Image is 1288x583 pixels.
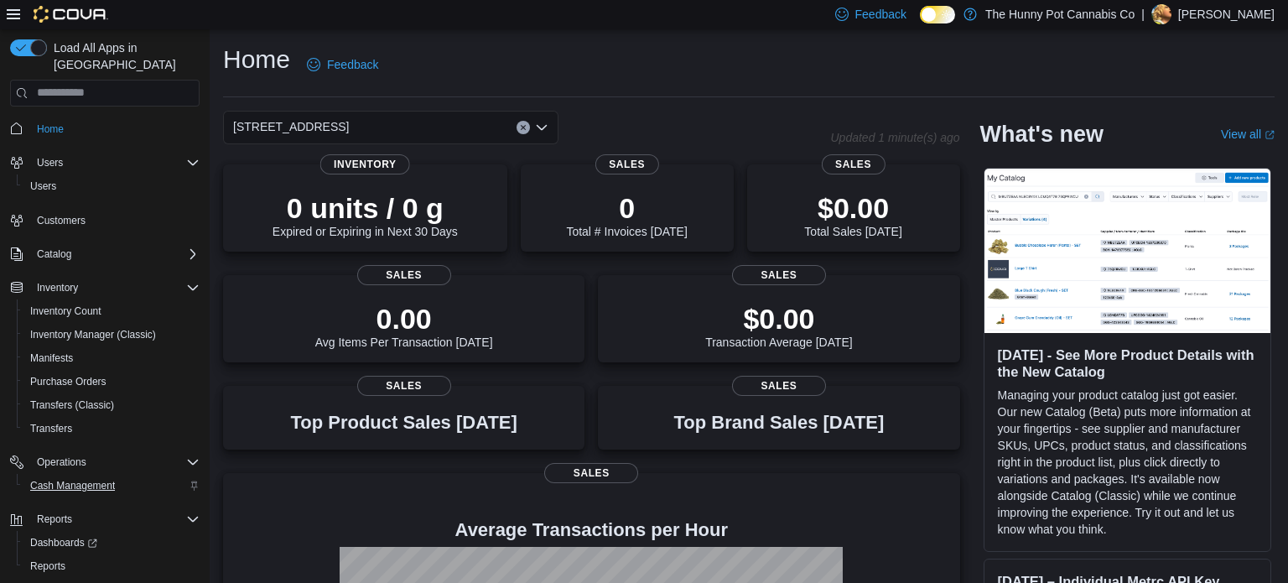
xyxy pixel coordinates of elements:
a: Home [30,119,70,139]
button: Inventory Manager (Classic) [17,323,206,346]
span: Home [30,118,200,139]
span: Purchase Orders [23,372,200,392]
span: Transfers [30,422,72,435]
span: Transfers (Classic) [30,398,114,412]
span: Customers [30,210,200,231]
h3: [DATE] - See More Product Details with the New Catalog [998,346,1257,380]
button: Operations [30,452,93,472]
a: Purchase Orders [23,372,113,392]
span: Reports [30,509,200,529]
p: $0.00 [804,191,901,225]
span: Dashboards [23,533,200,553]
button: Users [3,151,206,174]
p: The Hunny Pot Cannabis Co [985,4,1135,24]
div: Ryan Noble [1151,4,1171,24]
p: $0.00 [705,302,853,336]
span: Sales [595,154,659,174]
span: Home [37,122,64,136]
span: Sales [732,376,826,396]
a: Inventory Count [23,301,108,321]
span: Cash Management [23,476,200,496]
span: Catalog [37,247,71,261]
span: Reports [30,560,65,573]
button: Reports [17,554,206,578]
span: Manifests [23,348,200,368]
span: Inventory Count [30,305,101,318]
span: Users [30,153,200,173]
button: Open list of options [535,121,548,134]
span: Users [30,180,56,193]
span: Inventory Count [23,301,200,321]
a: Dashboards [23,533,104,553]
button: Reports [3,508,206,531]
span: Inventory Manager (Classic) [30,328,156,341]
span: Sales [732,265,826,285]
a: Feedback [300,48,385,81]
button: Users [17,174,206,198]
button: Clear input [517,121,530,134]
span: Manifests [30,351,73,365]
p: 0 units / 0 g [273,191,458,225]
span: Operations [30,452,200,472]
p: Managing your product catalog just got easier. Our new Catalog (Beta) puts more information at yo... [998,387,1257,538]
svg: External link [1265,130,1275,140]
button: Users [30,153,70,173]
span: Transfers (Classic) [23,395,200,415]
div: Total Sales [DATE] [804,191,901,238]
span: Reports [37,513,72,526]
span: Operations [37,455,86,469]
h3: Top Product Sales [DATE] [290,413,517,433]
button: Transfers (Classic) [17,393,206,417]
p: 0 [566,191,687,225]
button: Reports [30,509,79,529]
a: Reports [23,556,72,576]
span: Inventory [320,154,410,174]
span: Feedback [327,56,378,73]
span: Dashboards [30,536,97,549]
a: Dashboards [17,531,206,554]
button: Operations [3,450,206,474]
a: Transfers [23,419,79,439]
button: Customers [3,208,206,232]
span: Inventory [37,281,78,294]
button: Inventory [3,276,206,299]
p: 0.00 [315,302,493,336]
span: Customers [37,214,86,227]
span: Cash Management [30,479,115,492]
div: Expired or Expiring in Next 30 Days [273,191,458,238]
span: Feedback [855,6,906,23]
a: Inventory Manager (Classic) [23,325,163,345]
button: Catalog [3,242,206,266]
span: Catalog [30,244,200,264]
span: Sales [357,265,451,285]
a: View allExternal link [1221,128,1275,141]
span: Dark Mode [920,23,921,24]
span: Load All Apps in [GEOGRAPHIC_DATA] [47,39,200,73]
span: Purchase Orders [30,375,106,388]
button: Manifests [17,346,206,370]
div: Transaction Average [DATE] [705,302,853,349]
button: Inventory [30,278,85,298]
span: Sales [357,376,451,396]
span: Transfers [23,419,200,439]
span: Inventory [30,278,200,298]
span: Reports [23,556,200,576]
button: Cash Management [17,474,206,497]
span: Sales [821,154,885,174]
button: Inventory Count [17,299,206,323]
a: Customers [30,211,92,231]
span: Users [23,176,200,196]
img: Cova [34,6,108,23]
input: Dark Mode [920,6,955,23]
a: Manifests [23,348,80,368]
p: Updated 1 minute(s) ago [830,131,959,144]
span: Inventory Manager (Classic) [23,325,200,345]
button: Catalog [30,244,78,264]
button: Transfers [17,417,206,440]
span: Users [37,156,63,169]
button: Purchase Orders [17,370,206,393]
p: | [1141,4,1145,24]
h2: What's new [980,121,1104,148]
button: Home [3,117,206,141]
div: Avg Items Per Transaction [DATE] [315,302,493,349]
